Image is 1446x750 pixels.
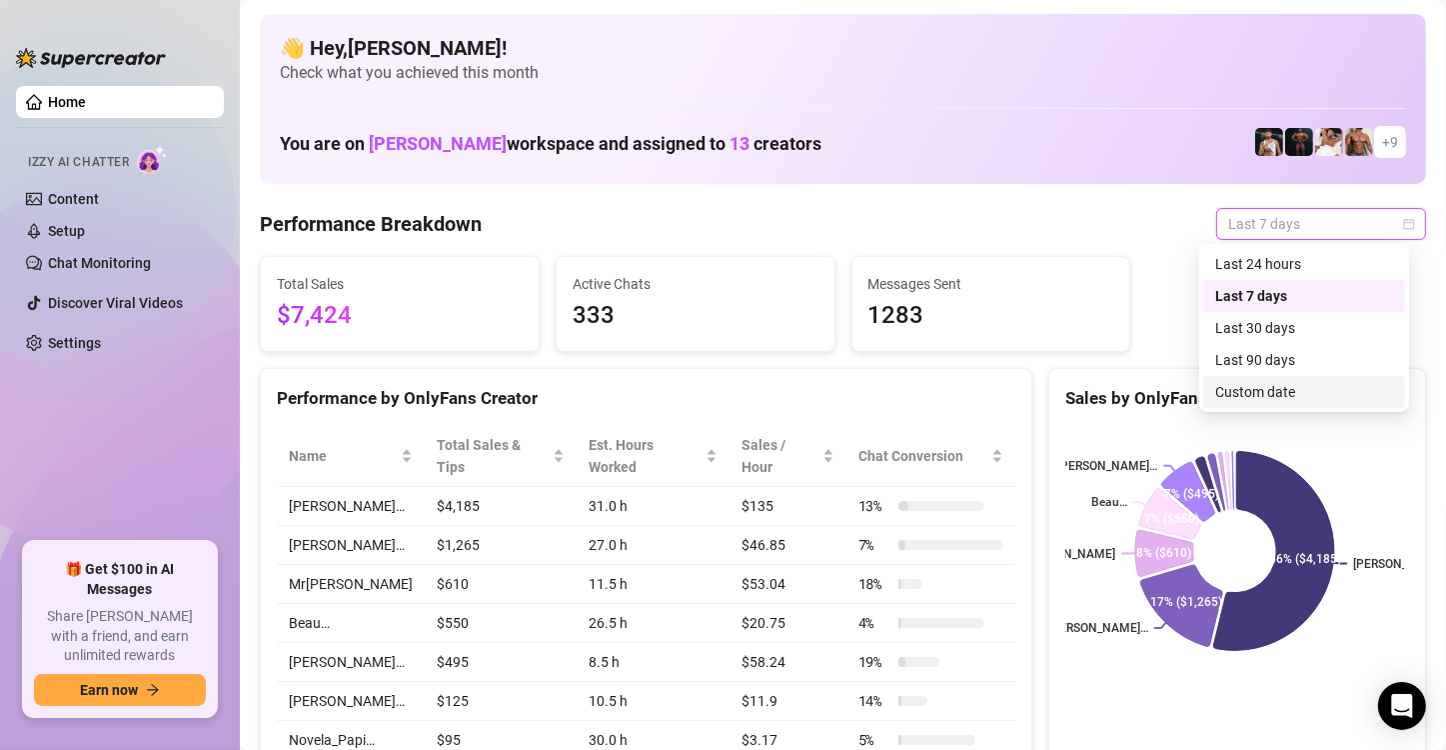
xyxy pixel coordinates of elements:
[858,690,890,712] span: 14 %
[280,133,821,155] h1: You are on workspace and assigned to creators
[868,273,1114,295] span: Messages Sent
[34,674,206,706] button: Earn nowarrow-right
[425,643,577,682] td: $495
[729,426,845,487] th: Sales / Hour
[48,255,151,271] a: Chat Monitoring
[137,145,168,174] img: AI Chatter
[1203,312,1405,344] div: Last 30 days
[577,682,729,721] td: 10.5 h
[1315,128,1343,156] img: Jake
[277,487,425,526] td: [PERSON_NAME]…
[277,604,425,643] td: Beau…
[80,682,138,698] span: Earn now
[1008,547,1115,561] text: Mr[PERSON_NAME]
[729,643,845,682] td: $58.24
[48,94,86,110] a: Home
[437,434,549,478] span: Total Sales & Tips
[573,273,818,295] span: Active Chats
[577,604,729,643] td: 26.5 h
[1057,459,1157,473] text: [PERSON_NAME]…
[729,133,749,154] span: 13
[729,526,845,565] td: $46.85
[425,682,577,721] td: $125
[577,526,729,565] td: 27.0 h
[1065,385,1409,412] div: Sales by OnlyFans Creator
[577,643,729,682] td: 8.5 h
[868,297,1114,335] span: 1283
[729,565,845,604] td: $53.04
[858,573,890,595] span: 18 %
[1403,218,1415,230] span: calendar
[277,273,523,295] span: Total Sales
[729,682,845,721] td: $11.9
[277,426,425,487] th: Name
[48,335,101,351] a: Settings
[34,607,206,666] span: Share [PERSON_NAME] with a friend, and earn unlimited rewards
[48,223,85,239] a: Setup
[858,495,890,517] span: 13 %
[858,445,987,467] span: Chat Conversion
[369,133,507,154] span: [PERSON_NAME]
[1215,253,1393,275] div: Last 24 hours
[1203,248,1405,280] div: Last 24 hours
[858,612,890,634] span: 4 %
[48,191,99,207] a: Content
[741,434,817,478] span: Sales / Hour
[1378,682,1426,730] div: Open Intercom Messenger
[1203,376,1405,408] div: Custom date
[277,565,425,604] td: Mr[PERSON_NAME]
[589,434,702,478] div: Est. Hours Worked
[425,604,577,643] td: $550
[1215,349,1393,371] div: Last 90 days
[1255,128,1283,156] img: Chris
[577,487,729,526] td: 31.0 h
[289,445,397,467] span: Name
[34,560,206,599] span: 🎁 Get $100 in AI Messages
[277,297,523,335] span: $7,424
[260,210,482,238] h4: Performance Breakdown
[277,526,425,565] td: [PERSON_NAME]…
[1228,209,1414,239] span: Last 7 days
[729,487,845,526] td: $135
[280,34,1406,62] h4: 👋 Hey, [PERSON_NAME] !
[146,683,160,697] span: arrow-right
[577,565,729,604] td: 11.5 h
[425,487,577,526] td: $4,185
[573,297,818,335] span: 333
[1215,285,1393,307] div: Last 7 days
[48,295,183,311] a: Discover Viral Videos
[425,426,577,487] th: Total Sales & Tips
[1345,128,1373,156] img: David
[1285,128,1313,156] img: Muscled
[1090,496,1126,510] text: Beau…
[425,565,577,604] td: $610
[1203,280,1405,312] div: Last 7 days
[277,643,425,682] td: [PERSON_NAME]…
[729,604,845,643] td: $20.75
[280,62,1406,84] span: Check what you achieved this month
[28,153,129,172] span: Izzy AI Chatter
[16,48,166,68] img: logo-BBDzfeDw.svg
[1215,317,1393,339] div: Last 30 days
[1048,621,1148,635] text: [PERSON_NAME]…
[425,526,577,565] td: $1,265
[277,385,1015,412] div: Performance by OnlyFans Creator
[858,534,890,556] span: 7 %
[1382,131,1398,153] span: + 9
[1215,381,1393,403] div: Custom date
[858,651,890,673] span: 19 %
[277,682,425,721] td: [PERSON_NAME]…
[846,426,1015,487] th: Chat Conversion
[1203,344,1405,376] div: Last 90 days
